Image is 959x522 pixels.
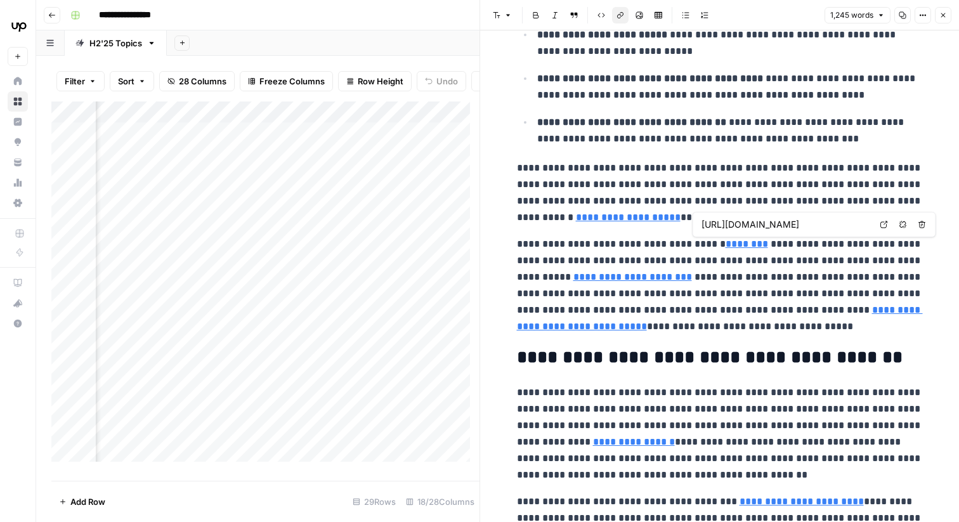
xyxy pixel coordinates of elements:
[240,71,333,91] button: Freeze Columns
[338,71,412,91] button: Row Height
[56,71,105,91] button: Filter
[8,152,28,173] a: Your Data
[65,75,85,88] span: Filter
[830,10,873,21] span: 1,245 words
[8,10,28,42] button: Workspace: Upwork
[8,273,28,293] a: AirOps Academy
[159,71,235,91] button: 28 Columns
[118,75,134,88] span: Sort
[8,293,28,313] button: What's new?
[179,75,226,88] span: 28 Columns
[110,71,154,91] button: Sort
[8,193,28,213] a: Settings
[8,313,28,334] button: Help + Support
[259,75,325,88] span: Freeze Columns
[417,71,466,91] button: Undo
[358,75,403,88] span: Row Height
[8,112,28,132] a: Insights
[8,15,30,37] img: Upwork Logo
[8,71,28,91] a: Home
[89,37,142,49] div: H2'25 Topics
[8,294,27,313] div: What's new?
[401,492,480,512] div: 18/28 Columns
[8,173,28,193] a: Usage
[8,132,28,152] a: Opportunities
[70,495,105,508] span: Add Row
[8,91,28,112] a: Browse
[825,7,891,23] button: 1,245 words
[348,492,401,512] div: 29 Rows
[51,492,113,512] button: Add Row
[436,75,458,88] span: Undo
[65,30,167,56] a: H2'25 Topics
